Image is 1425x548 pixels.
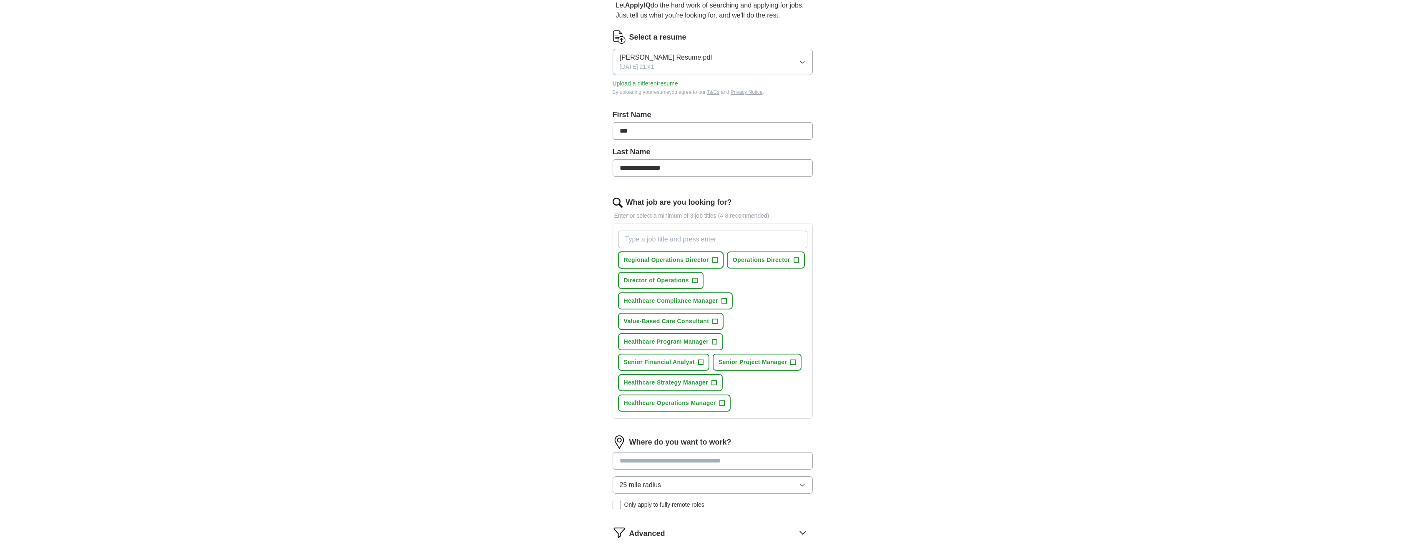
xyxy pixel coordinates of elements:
[613,49,813,75] button: [PERSON_NAME] Resume.pdf[DATE] 21:41
[618,231,807,248] input: Type a job title and press enter
[624,500,704,509] span: Only apply to fully remote roles
[618,292,733,309] button: Healthcare Compliance Manager
[629,32,686,43] label: Select a resume
[733,256,790,264] span: Operations Director
[731,89,763,95] a: Privacy Notice
[613,526,626,539] img: filter
[620,63,654,71] span: [DATE] 21:41
[629,528,665,539] span: Advanced
[713,354,802,371] button: Senior Project Manager
[625,2,651,9] strong: ApplyIQ
[613,30,626,44] img: CV Icon
[624,358,695,367] span: Senior Financial Analyst
[618,354,709,371] button: Senior Financial Analyst
[613,109,813,121] label: First Name
[727,251,805,269] button: Operations Director
[624,399,716,407] span: Healthcare Operations Manager
[620,480,661,490] span: 25 mile radius
[629,437,731,448] label: Where do you want to work?
[613,146,813,158] label: Last Name
[624,317,709,326] span: Value-Based Care Consultant
[613,88,813,96] div: By uploading your resume you agree to our and .
[719,358,787,367] span: Senior Project Manager
[624,256,709,264] span: Regional Operations Director
[620,53,712,63] span: [PERSON_NAME] Resume.pdf
[618,313,724,330] button: Value-Based Care Consultant
[613,476,813,494] button: 25 mile radius
[613,79,678,88] button: Upload a differentresume
[618,374,723,391] button: Healthcare Strategy Manager
[613,501,621,509] input: Only apply to fully remote roles
[618,272,704,289] button: Director of Operations
[626,197,732,208] label: What job are you looking for?
[613,198,623,208] img: search.png
[624,337,709,346] span: Healthcare Program Manager
[618,333,724,350] button: Healthcare Program Manager
[613,435,626,449] img: location.png
[624,276,689,285] span: Director of Operations
[624,378,708,387] span: Healthcare Strategy Manager
[613,211,813,220] p: Enter or select a minimum of 3 job titles (4-8 recommended)
[618,395,731,412] button: Healthcare Operations Manager
[707,89,719,95] a: T&Cs
[618,251,724,269] button: Regional Operations Director
[624,297,718,305] span: Healthcare Compliance Manager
